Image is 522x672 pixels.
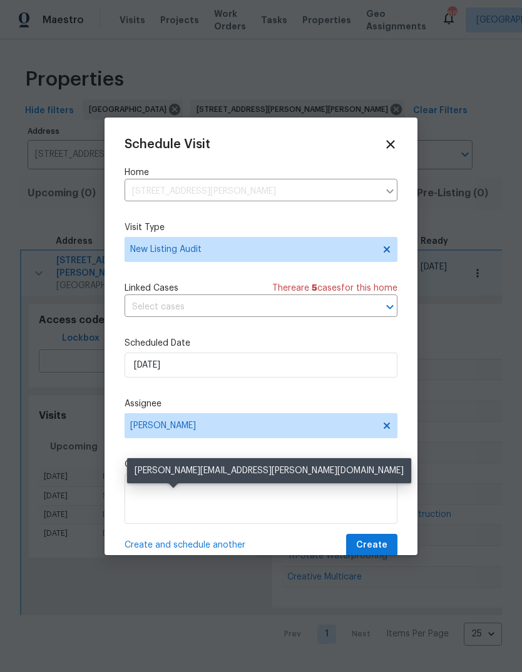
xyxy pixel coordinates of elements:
[125,398,397,410] label: Assignee
[125,458,397,471] label: Comments
[125,298,362,317] input: Select cases
[125,282,178,294] span: Linked Cases
[312,284,317,293] span: 5
[125,182,379,201] input: Enter in an address
[125,353,397,378] input: M/D/YYYY
[130,421,376,431] span: [PERSON_NAME]
[346,534,397,557] button: Create
[272,282,397,294] span: There are case s for this home
[384,138,397,151] span: Close
[125,138,210,151] span: Schedule Visit
[125,166,397,179] label: Home
[125,221,397,234] label: Visit Type
[356,538,387,553] span: Create
[130,243,374,256] span: New Listing Audit
[125,337,397,349] label: Scheduled Date
[127,458,411,483] div: [PERSON_NAME][EMAIL_ADDRESS][PERSON_NAME][DOMAIN_NAME]
[381,298,399,316] button: Open
[125,539,245,551] span: Create and schedule another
